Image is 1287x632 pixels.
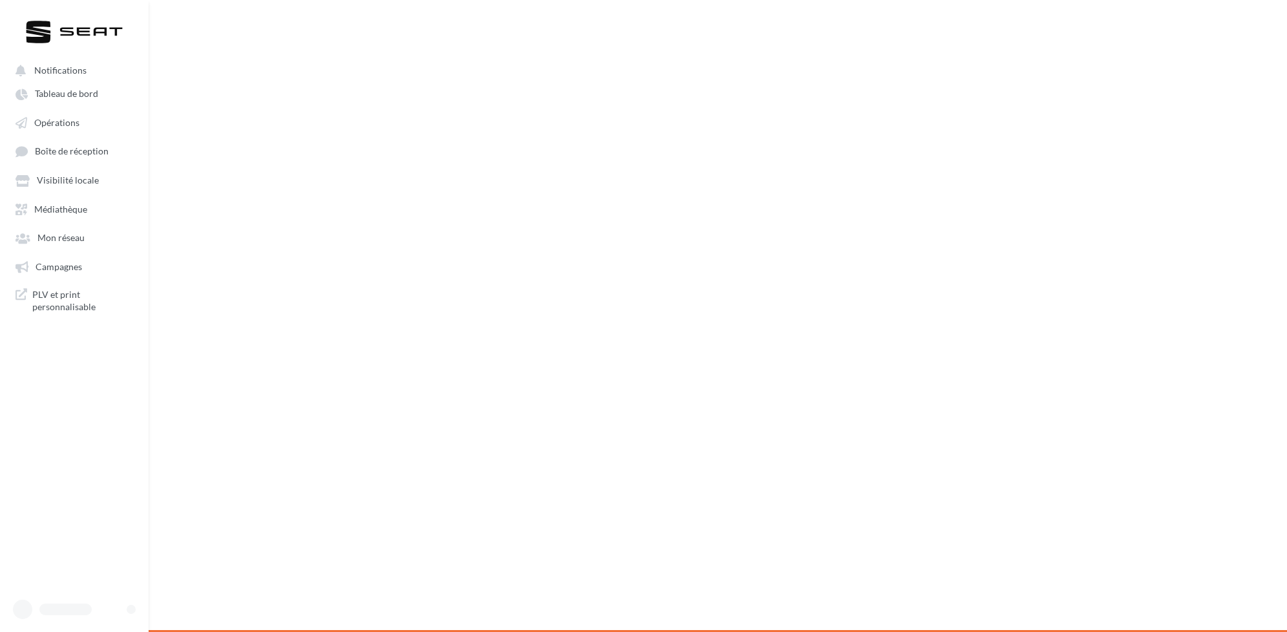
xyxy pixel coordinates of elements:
[8,226,141,249] a: Mon réseau
[8,139,141,163] a: Boîte de réception
[34,65,87,76] span: Notifications
[32,288,133,313] span: PLV et print personnalisable
[8,255,141,278] a: Campagnes
[8,111,141,134] a: Opérations
[8,283,141,319] a: PLV et print personnalisable
[35,146,109,157] span: Boîte de réception
[37,175,99,186] span: Visibilité locale
[36,261,82,272] span: Campagnes
[8,168,141,191] a: Visibilité locale
[8,81,141,105] a: Tableau de bord
[37,233,85,244] span: Mon réseau
[34,117,79,128] span: Opérations
[35,89,98,100] span: Tableau de bord
[8,197,141,220] a: Médiathèque
[34,204,87,215] span: Médiathèque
